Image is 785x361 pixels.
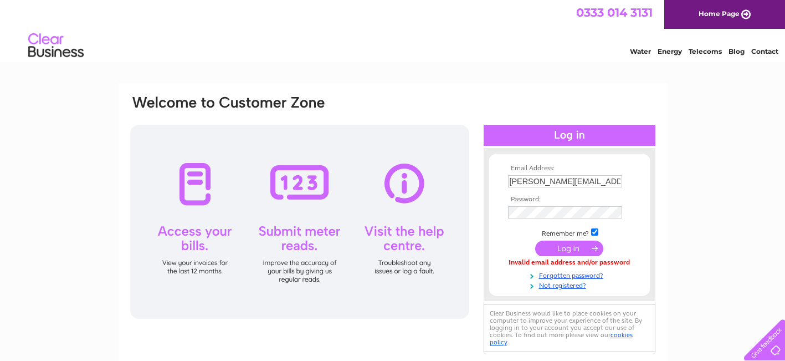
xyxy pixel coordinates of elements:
a: Contact [751,47,778,55]
a: Forgotten password? [508,270,634,280]
a: Blog [728,47,745,55]
a: 0333 014 3131 [576,6,653,19]
a: cookies policy [490,331,633,346]
a: Not registered? [508,279,634,290]
input: Submit [535,241,603,256]
div: Clear Business would like to place cookies on your computer to improve your experience of the sit... [484,304,655,352]
th: Email Address: [505,165,634,172]
th: Password: [505,196,634,204]
div: Clear Business is a trading name of Verastar Limited (registered in [GEOGRAPHIC_DATA] No. 3667643... [131,6,655,54]
a: Telecoms [689,47,722,55]
a: Energy [658,47,682,55]
td: Remember me? [505,227,634,238]
img: logo.png [28,29,84,63]
div: Invalid email address and/or password [508,259,631,267]
a: Water [630,47,651,55]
